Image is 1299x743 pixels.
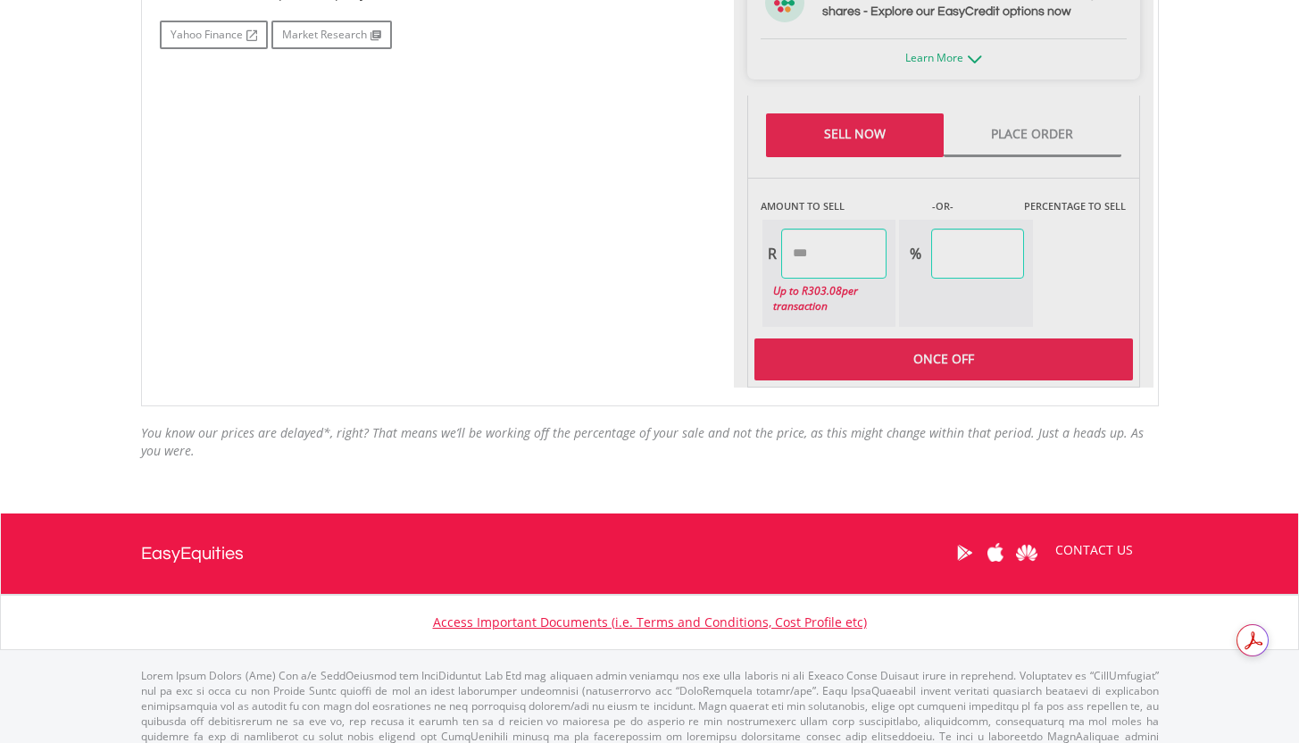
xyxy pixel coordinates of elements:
[141,424,1159,460] div: You know our prices are delayed*, right? That means we’ll be working off the percentage of your s...
[980,525,1012,580] a: Apple
[433,614,867,630] a: Access Important Documents (i.e. Terms and Conditions, Cost Profile etc)
[141,513,244,594] a: EasyEquities
[1043,525,1145,575] a: CONTACT US
[1012,525,1043,580] a: Huawei
[949,525,980,580] a: Google Play
[271,21,392,49] a: Market Research
[160,21,268,49] a: Yahoo Finance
